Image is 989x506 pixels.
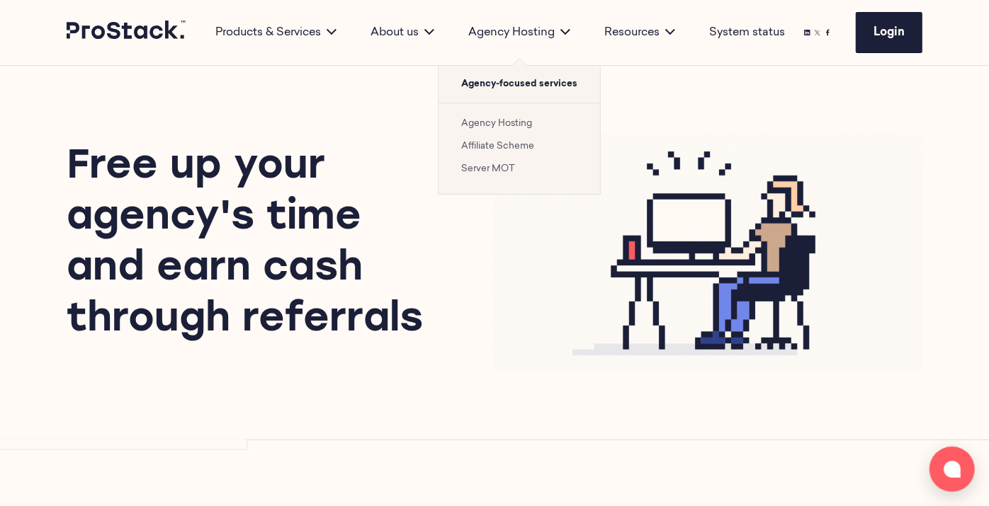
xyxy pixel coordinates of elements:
button: Open chat window [929,447,975,492]
div: About us [354,24,451,41]
img: 2@3x-1024x773-1-768x429.png [494,134,922,372]
div: Agency Hosting [451,24,587,41]
h1: Free up your agency's time and earn cash through referrals [67,142,443,346]
span: Login [874,27,905,38]
a: Login [856,12,922,53]
a: Agency Hosting [461,119,532,128]
a: Affiliate Scheme [461,142,534,151]
a: System status [709,24,785,41]
a: Server MOT [461,164,515,173]
div: Resources [587,24,692,41]
div: Products & Services [198,24,354,41]
span: Agency-focused services [439,66,600,103]
a: Prostack logo [67,21,187,45]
